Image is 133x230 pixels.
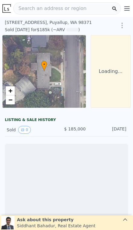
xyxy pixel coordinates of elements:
[17,217,96,223] div: Ask about this property
[18,126,31,134] button: View historical data
[41,61,47,71] div: •
[7,126,45,134] div: Sold
[8,87,12,94] span: +
[5,19,103,25] div: [STREET_ADDRESS] , Puyallup , WA 98371
[91,35,131,108] div: Loading...
[2,4,11,13] img: Lotside
[5,27,50,33] div: Sold [DATE] for $185k
[41,62,47,67] span: •
[8,96,12,103] span: −
[17,223,96,229] div: Siddhant Bahadur , Real Estate Agent
[50,27,80,33] div: (~ARV )
[14,5,86,12] span: Search an address or region
[6,86,15,95] a: Zoom in
[5,117,128,123] div: LISTING & SALE HISTORY
[6,95,15,104] a: Zoom out
[116,19,128,31] button: Show Options
[64,126,86,131] span: $ 185,000
[1,216,15,229] img: Siddhant Bahadur
[88,126,126,134] div: [DATE]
